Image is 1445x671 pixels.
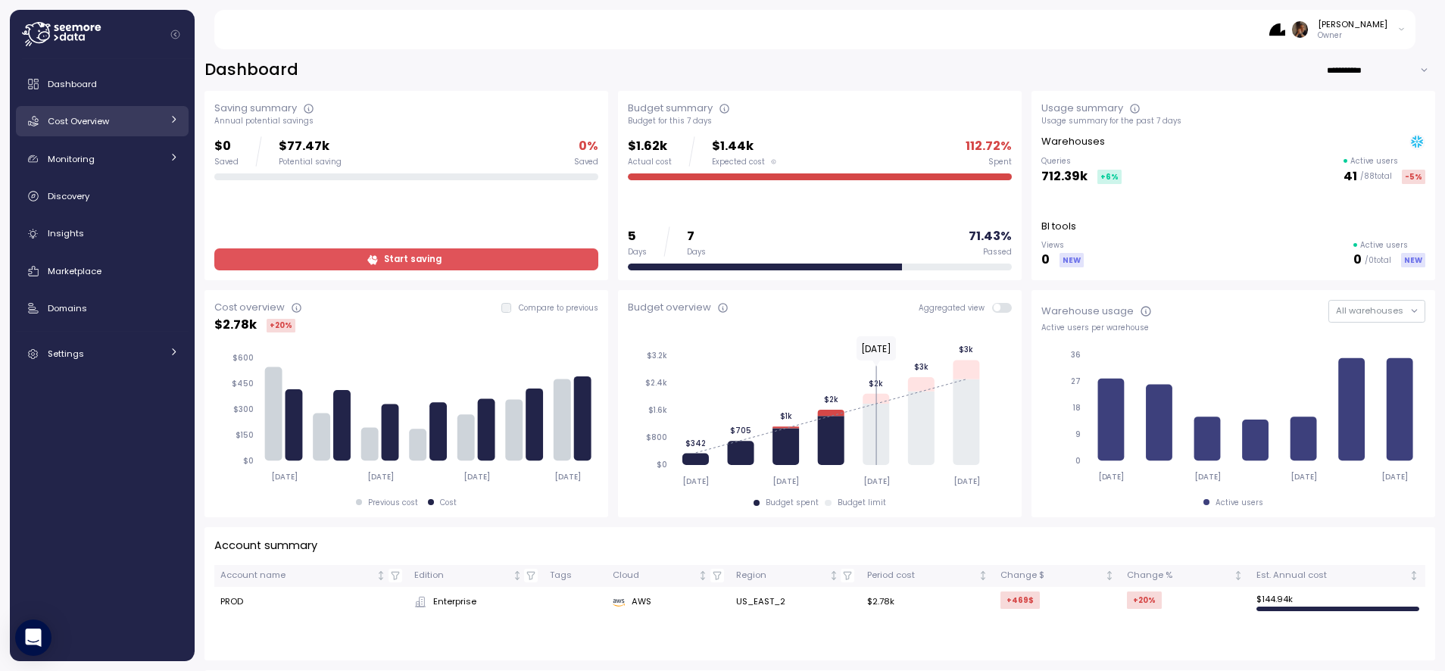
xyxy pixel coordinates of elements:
a: Settings [16,339,189,369]
div: -5 % [1402,170,1425,184]
div: +6 % [1097,170,1122,184]
p: Owner [1318,30,1387,41]
div: Not sorted [829,570,839,581]
p: BI tools [1041,219,1076,234]
tspan: $0 [243,456,254,466]
span: Insights [48,227,84,239]
div: Not sorted [1104,570,1115,581]
tspan: $342 [685,438,706,448]
tspan: $2.4k [645,378,667,388]
div: Days [628,247,647,257]
div: Cost [440,498,457,508]
div: Not sorted [1233,570,1244,581]
div: Region [736,569,825,582]
button: All warehouses [1328,300,1425,322]
h2: Dashboard [204,59,298,81]
div: Change % [1127,569,1231,582]
div: Usage summary for the past 7 days [1041,116,1425,126]
span: All warehouses [1336,304,1403,317]
div: Spent [988,157,1012,167]
div: Budget overview [628,300,711,315]
div: Not sorted [1409,570,1419,581]
tspan: 27 [1071,376,1081,386]
tspan: $600 [233,353,254,363]
tspan: [DATE] [463,472,490,482]
p: / 0 total [1365,255,1391,266]
div: Period cost [867,569,975,582]
p: 0 [1353,250,1362,270]
p: $77.47k [279,136,342,157]
tspan: [DATE] [772,476,799,486]
td: $ 144.94k [1250,587,1425,617]
tspan: [DATE] [271,472,298,482]
tspan: $1.6k [648,405,667,415]
a: Marketplace [16,256,189,286]
a: Discovery [16,181,189,211]
p: Active users [1350,156,1398,167]
div: Est. Annual cost [1256,569,1406,582]
tspan: [DATE] [1382,472,1409,482]
tspan: [DATE] [1194,472,1221,482]
div: Budget for this 7 days [628,116,1012,126]
div: Edition [414,569,509,582]
p: 0 % [579,136,598,157]
tspan: 18 [1072,403,1081,413]
span: Marketplace [48,265,101,277]
td: $2.78k [860,587,994,617]
div: Passed [983,247,1012,257]
tspan: [DATE] [1098,472,1125,482]
a: Start saving [214,248,598,270]
a: Dashboard [16,69,189,99]
img: 68b85438e78823e8cb7db339.PNG [1269,21,1285,37]
div: Cloud [613,569,695,582]
div: Change $ [1000,569,1102,582]
tspan: [DATE] [953,476,980,486]
tspan: $800 [646,432,667,442]
tspan: $300 [233,404,254,414]
div: [PERSON_NAME] [1318,18,1387,30]
td: US_EAST_2 [730,587,860,617]
p: $1.62k [628,136,672,157]
div: Previous cost [368,498,418,508]
div: Usage summary [1041,101,1123,116]
tspan: $150 [236,430,254,440]
tspan: $0 [657,460,667,470]
button: Collapse navigation [166,29,185,40]
div: Not sorted [978,570,988,581]
div: Days [687,247,706,257]
div: Account name [220,569,374,582]
tspan: $3.2k [647,351,667,360]
p: Queries [1041,156,1122,167]
img: ACg8ocLFKfaHXE38z_35D9oG4qLrdLeB_OJFy4BOGq8JL8YSOowJeg=s96-c [1292,21,1308,37]
p: Compare to previous [519,303,598,314]
div: +469 $ [1000,591,1040,609]
p: Warehouses [1041,134,1105,149]
div: +20 % [1127,591,1162,609]
span: Dashboard [48,78,97,90]
div: Not sorted [376,570,386,581]
tspan: $3k [914,362,928,372]
p: $0 [214,136,239,157]
span: Settings [48,348,84,360]
p: Views [1041,240,1084,251]
tspan: $2k [823,395,838,404]
th: CloudNot sorted [607,565,730,587]
a: Cost Overview [16,106,189,136]
div: NEW [1060,253,1084,267]
div: Warehouse usage [1041,304,1134,319]
span: Cost Overview [48,115,109,127]
p: / 88 total [1360,171,1392,182]
tspan: 9 [1075,429,1081,439]
text: [DATE] [861,342,891,355]
div: Not sorted [512,570,523,581]
tspan: $2k [869,379,883,389]
tspan: $1k [779,411,791,421]
p: 112.72 % [966,136,1012,157]
tspan: 36 [1071,350,1081,360]
div: Cost overview [214,300,285,315]
span: Discovery [48,190,89,202]
div: Budget spent [766,498,819,508]
p: 0 [1041,250,1050,270]
p: Active users [1360,240,1408,251]
div: Saved [214,157,239,167]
